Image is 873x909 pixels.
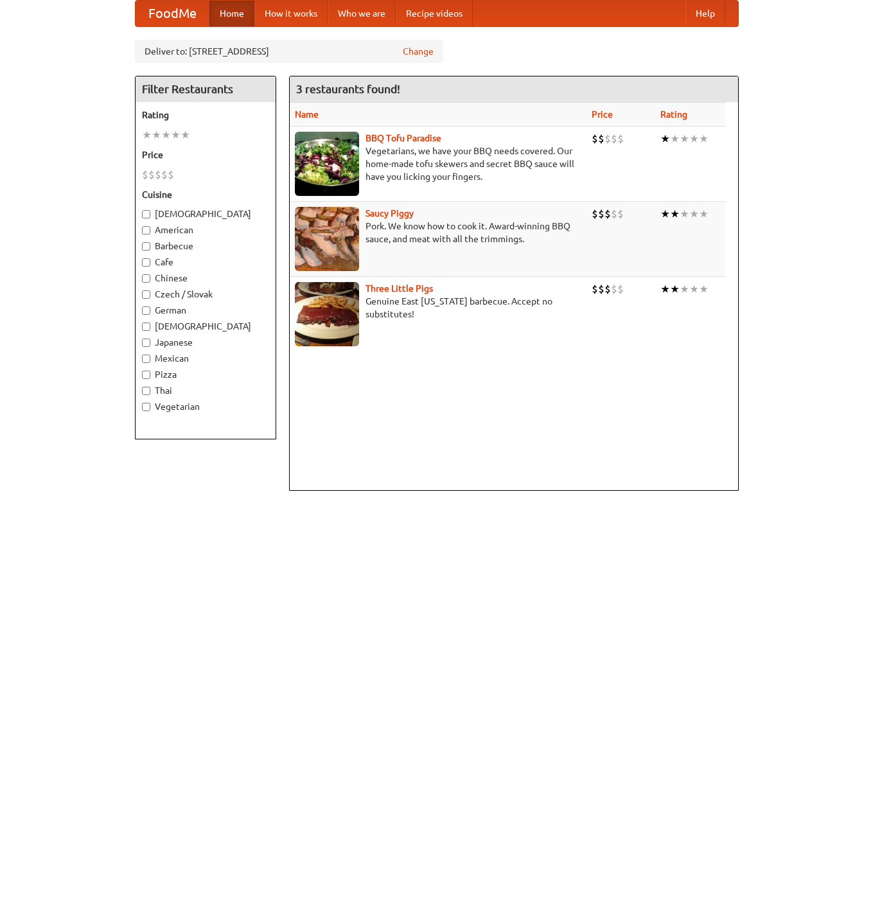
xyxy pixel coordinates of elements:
li: $ [592,207,598,221]
li: $ [598,132,604,146]
a: Help [685,1,725,26]
a: Name [295,109,319,119]
li: ★ [142,128,152,142]
a: Change [403,45,434,58]
h5: Price [142,148,269,161]
a: Recipe videos [396,1,473,26]
ng-pluralize: 3 restaurants found! [296,83,400,95]
li: ★ [181,128,190,142]
label: [DEMOGRAPHIC_DATA] [142,207,269,220]
img: saucy.jpg [295,207,359,271]
input: Cafe [142,258,150,267]
label: Mexican [142,352,269,365]
label: Japanese [142,336,269,349]
img: tofuparadise.jpg [295,132,359,196]
li: $ [617,207,624,221]
label: [DEMOGRAPHIC_DATA] [142,320,269,333]
input: American [142,226,150,234]
h5: Rating [142,109,269,121]
label: Thai [142,384,269,397]
input: Vegetarian [142,403,150,411]
input: Japanese [142,339,150,347]
a: Rating [660,109,687,119]
li: ★ [660,282,670,296]
li: $ [592,132,598,146]
li: ★ [689,282,699,296]
a: FoodMe [136,1,209,26]
label: Cafe [142,256,269,269]
li: $ [617,282,624,296]
li: ★ [161,128,171,142]
li: ★ [699,132,709,146]
li: $ [611,207,617,221]
li: $ [168,168,174,182]
label: Chinese [142,272,269,285]
label: American [142,224,269,236]
p: Pork. We know how to cook it. Award-winning BBQ sauce, and meat with all the trimmings. [295,220,581,245]
input: [DEMOGRAPHIC_DATA] [142,322,150,331]
h4: Filter Restaurants [136,76,276,102]
a: Who we are [328,1,396,26]
a: Home [209,1,254,26]
a: Three Little Pigs [366,283,433,294]
li: $ [598,282,604,296]
li: ★ [670,207,680,221]
li: ★ [152,128,161,142]
li: $ [617,132,624,146]
li: ★ [689,132,699,146]
li: $ [592,282,598,296]
li: $ [148,168,155,182]
a: Price [592,109,613,119]
li: $ [611,132,617,146]
p: Genuine East [US_STATE] barbecue. Accept no substitutes! [295,295,581,321]
h5: Cuisine [142,188,269,201]
li: ★ [680,282,689,296]
li: ★ [670,282,680,296]
label: Pizza [142,368,269,381]
li: ★ [680,207,689,221]
li: $ [161,168,168,182]
li: ★ [689,207,699,221]
label: Vegetarian [142,400,269,413]
input: Mexican [142,355,150,363]
li: ★ [699,282,709,296]
input: Czech / Slovak [142,290,150,299]
a: Saucy Piggy [366,208,414,218]
li: $ [598,207,604,221]
a: BBQ Tofu Paradise [366,133,441,143]
input: Thai [142,387,150,395]
li: $ [604,282,611,296]
li: $ [155,168,161,182]
label: Barbecue [142,240,269,252]
li: ★ [670,132,680,146]
li: ★ [660,207,670,221]
input: German [142,306,150,315]
input: [DEMOGRAPHIC_DATA] [142,210,150,218]
div: Deliver to: [STREET_ADDRESS] [135,40,443,63]
input: Chinese [142,274,150,283]
li: $ [142,168,148,182]
input: Barbecue [142,242,150,251]
li: $ [604,132,611,146]
li: $ [604,207,611,221]
li: ★ [171,128,181,142]
p: Vegetarians, we have your BBQ needs covered. Our home-made tofu skewers and secret BBQ sauce will... [295,145,581,183]
input: Pizza [142,371,150,379]
li: ★ [699,207,709,221]
li: ★ [680,132,689,146]
li: ★ [660,132,670,146]
label: German [142,304,269,317]
label: Czech / Slovak [142,288,269,301]
img: littlepigs.jpg [295,282,359,346]
li: $ [611,282,617,296]
a: How it works [254,1,328,26]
